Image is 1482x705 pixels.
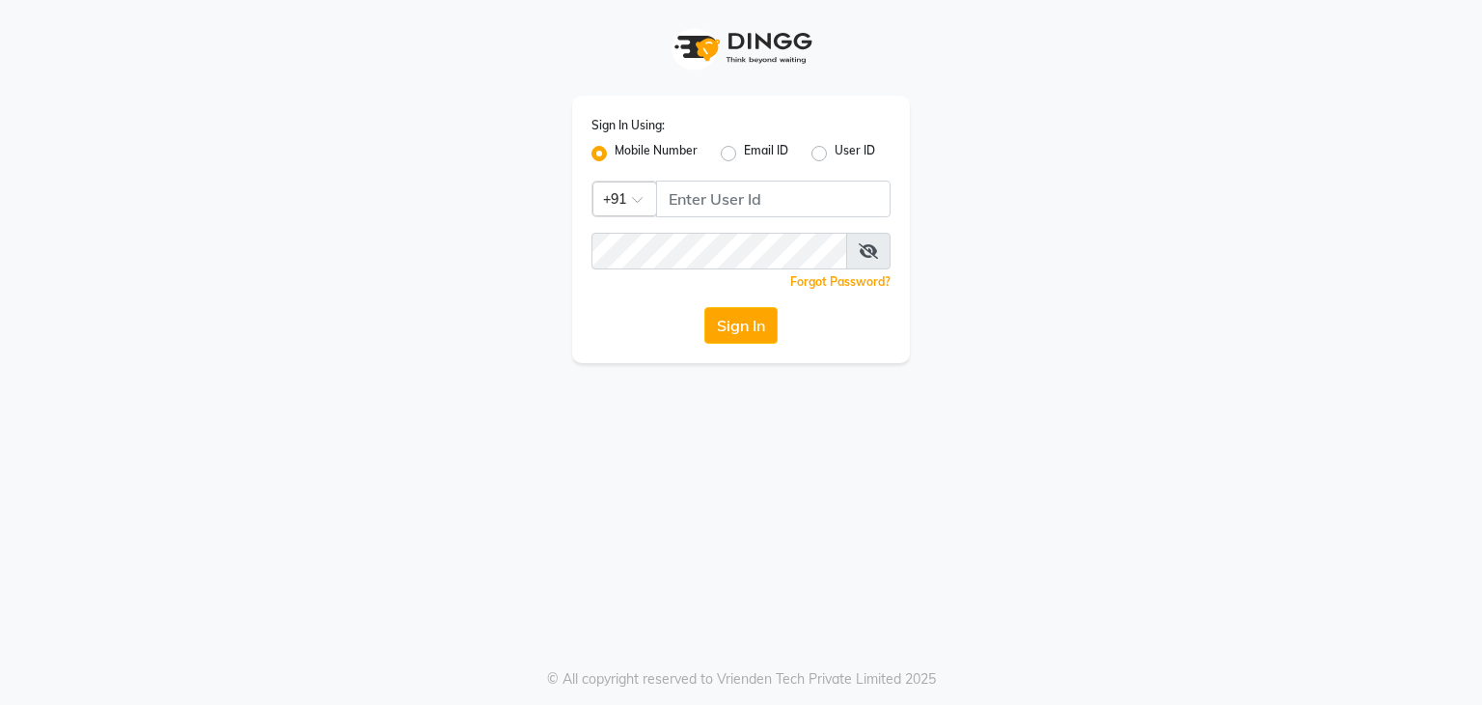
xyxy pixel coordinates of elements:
[790,274,891,289] a: Forgot Password?
[664,19,818,76] img: logo1.svg
[704,307,778,344] button: Sign In
[591,117,665,134] label: Sign In Using:
[744,142,788,165] label: Email ID
[615,142,698,165] label: Mobile Number
[591,233,847,269] input: Username
[656,181,891,217] input: Username
[835,142,875,165] label: User ID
